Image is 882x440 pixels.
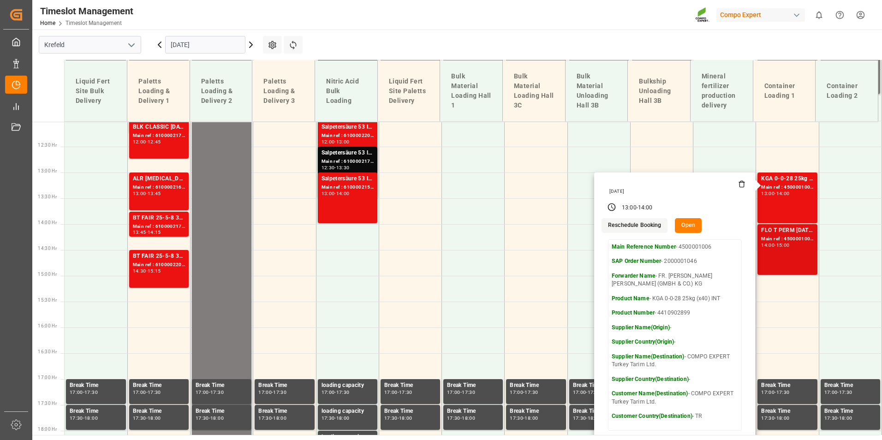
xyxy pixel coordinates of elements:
strong: Forwarder Name [612,273,656,279]
div: - [83,416,84,420]
div: 18:00 [273,416,286,420]
div: Break Time [196,381,248,390]
p: - [612,338,738,346]
strong: Customer Country(Destination) [612,413,692,419]
div: Container Loading 2 [823,77,870,104]
button: Help Center [829,5,850,25]
div: Salpetersäure 53 lose [322,149,374,158]
div: Break Time [70,381,122,390]
div: Paletts Loading & Delivery 1 [135,73,182,109]
div: 18:00 [524,416,538,420]
div: Break Time [824,407,876,416]
div: 18:00 [84,416,98,420]
strong: Supplier Name(Origin) [612,324,670,331]
div: Nitric Acid Bulk Loading [322,73,370,109]
div: 13:00 [761,191,775,196]
button: show 0 new notifications [809,5,829,25]
div: 14:00 [776,191,790,196]
div: 17:30 [761,416,775,420]
div: Main ref : 6100002206, 2000000333 [133,261,185,269]
div: KGA 0-0-28 25kg (x40) INT [761,174,813,184]
span: 16:30 Hr [38,349,57,354]
div: - [146,230,148,234]
div: - [637,204,638,212]
div: - [837,390,839,394]
div: Break Time [761,407,813,416]
strong: Supplier Name(Destination) [612,353,684,360]
div: - [523,416,524,420]
div: 18:00 [210,416,224,420]
div: Salpetersäure 53 lose [322,174,374,184]
div: Liquid Fert Site Bulk Delivery [72,73,119,109]
div: Break Time [384,407,436,416]
div: 17:00 [510,390,523,394]
div: - [209,416,210,420]
div: 17:30 [776,390,790,394]
input: DD.MM.YYYY [165,36,245,54]
button: Open [675,218,702,233]
input: Type to search/select [39,36,141,54]
span: 14:00 Hr [38,220,57,225]
div: - [272,390,273,394]
div: Main ref : 6100002179, 2000001695 [322,158,374,166]
div: - [460,390,462,394]
span: 14:30 Hr [38,246,57,251]
span: 17:00 Hr [38,375,57,380]
div: Main ref : 6100002173, 2000001209;2000001288 2000001209 [133,132,185,140]
div: - [146,140,148,144]
div: 17:30 [273,390,286,394]
div: 18:00 [776,416,790,420]
button: Reschedule Booking [602,218,667,233]
p: - 2000001046 [612,257,738,266]
strong: Main Reference Number [612,244,676,250]
div: Bulkship Unloading Hall 3B [635,73,683,109]
div: Break Time [573,381,625,390]
div: Break Time [761,381,813,390]
div: - [586,416,587,420]
div: 14:30 [133,269,146,273]
div: - [775,416,776,420]
div: - [398,416,399,420]
div: Paletts Loading & Delivery 2 [197,73,245,109]
span: 17:30 Hr [38,401,57,406]
div: 17:30 [588,390,601,394]
div: Break Time [384,381,436,390]
div: Break Time [133,381,185,390]
strong: Product Number [612,309,655,316]
div: 12:45 [148,140,161,144]
p: - 4410902899 [612,309,738,317]
div: - [775,191,776,196]
div: 17:30 [510,416,523,420]
div: 17:30 [322,416,335,420]
div: 18:00 [839,416,852,420]
div: 17:00 [322,390,335,394]
div: Break Time [258,407,310,416]
div: 18:00 [588,416,601,420]
div: 17:00 [447,390,460,394]
div: 14:00 [761,243,775,247]
strong: SAP Order Number [612,258,661,264]
p: - [612,375,738,384]
div: Break Time [196,407,248,416]
div: 17:30 [824,416,838,420]
div: 17:30 [462,390,475,394]
span: 18:00 Hr [38,427,57,432]
div: Break Time [447,407,499,416]
p: - TR [612,412,738,421]
div: Salpetersäure 53 lose [322,123,374,132]
div: Break Time [447,381,499,390]
div: Break Time [258,381,310,390]
div: Bulk Material Unloading Hall 3B [573,68,620,114]
div: Break Time [510,407,562,416]
div: 13:00 [336,140,350,144]
div: - [334,166,336,170]
div: Main ref : 6100002150, 2000001674 [322,184,374,191]
div: - [586,390,587,394]
div: Paletts Loading & Delivery 3 [260,73,307,109]
div: - [775,390,776,394]
button: open menu [124,38,138,52]
img: Screenshot%202023-09-29%20at%2010.02.21.png_1712312052.png [695,7,710,23]
div: Break Time [70,407,122,416]
a: Home [40,20,55,26]
div: 17:00 [258,390,272,394]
